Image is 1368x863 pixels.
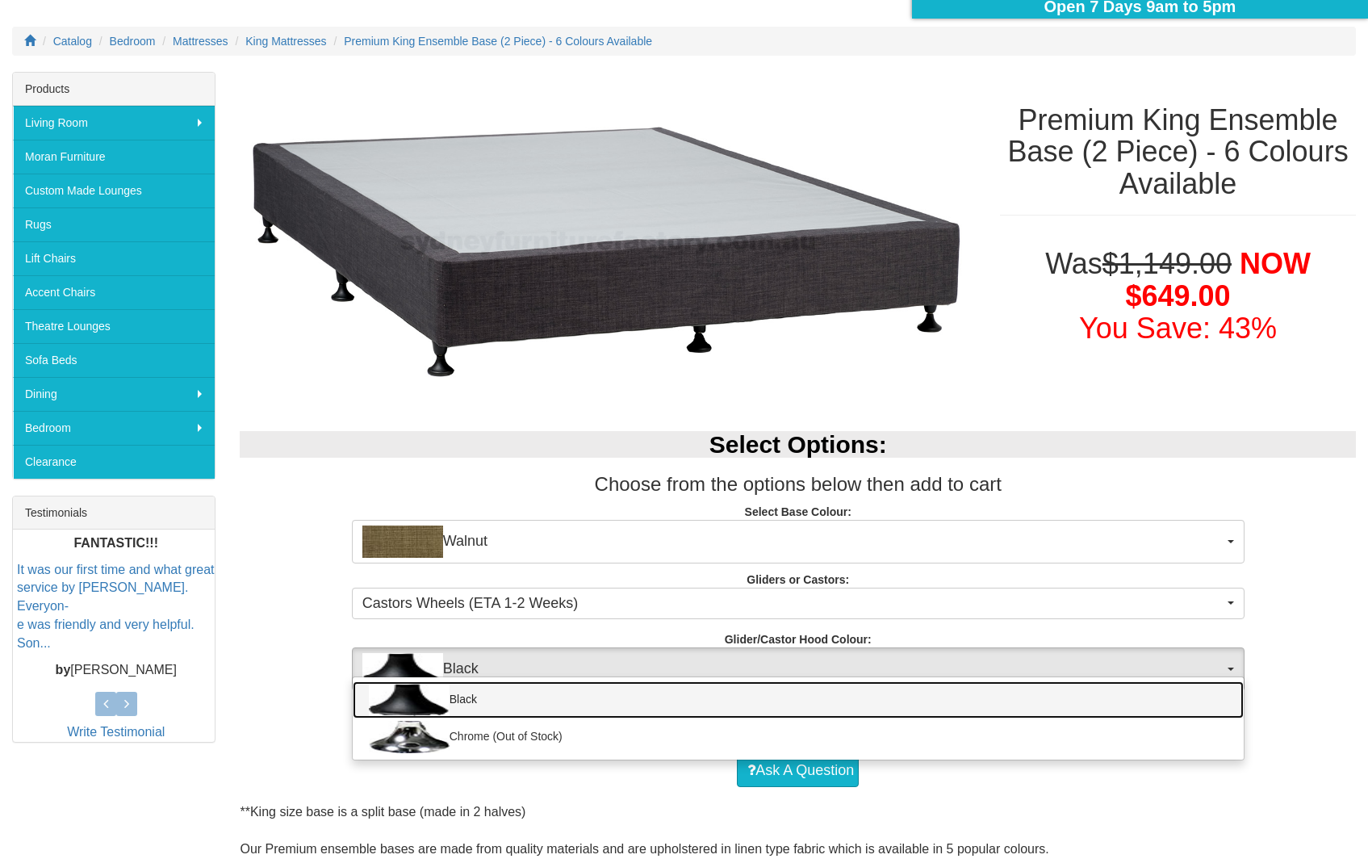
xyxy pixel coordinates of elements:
[13,411,215,445] a: Bedroom
[13,207,215,241] a: Rugs
[13,174,215,207] a: Custom Made Lounges
[362,593,1224,614] span: Castors Wheels (ETA 1-2 Weeks)
[13,106,215,140] a: Living Room
[352,647,1245,691] button: BlackBlack
[362,653,443,685] img: Black
[13,140,215,174] a: Moran Furniture
[1000,104,1356,200] h1: Premium King Ensemble Base (2 Piece) - 6 Colours Available
[53,35,92,48] a: Catalog
[1000,248,1356,344] h1: Was
[353,681,1244,718] a: Black
[1125,247,1310,312] span: NOW $649.00
[73,536,158,550] b: FANTASTIC!!!
[344,35,652,48] a: Premium King Ensemble Base (2 Piece) - 6 Colours Available
[173,35,228,48] a: Mattresses
[245,35,326,48] a: King Mattresses
[13,445,215,479] a: Clearance
[110,35,156,48] a: Bedroom
[747,573,849,586] strong: Gliders or Castors:
[13,241,215,275] a: Lift Chairs
[737,755,859,787] a: Ask A Question
[13,73,215,106] div: Products
[362,526,1224,558] span: Walnut
[240,474,1356,495] h3: Choose from the options below then add to cart
[362,653,1224,685] span: Black
[362,526,443,558] img: Walnut
[352,588,1245,620] button: Castors Wheels (ETA 1-2 Weeks)
[369,721,450,753] img: Chrome (Out of Stock)
[1079,312,1277,345] font: You Save: 43%
[13,343,215,377] a: Sofa Beds
[725,633,872,646] strong: Glider/Castor Hood Colour:
[67,725,165,739] a: Write Testimonial
[352,520,1245,563] button: WalnutWalnut
[369,684,450,716] img: Black
[745,505,851,518] strong: Select Base Colour:
[709,431,887,458] b: Select Options:
[1102,247,1232,280] del: $1,149.00
[353,718,1244,756] a: Chrome (Out of Stock)
[56,663,71,677] b: by
[13,377,215,411] a: Dining
[13,309,215,343] a: Theatre Lounges
[13,275,215,309] a: Accent Chairs
[17,661,215,680] p: [PERSON_NAME]
[17,563,215,650] a: It was our first time and what great service by [PERSON_NAME]. Everyon-e was friendly and very he...
[13,496,215,530] div: Testimonials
